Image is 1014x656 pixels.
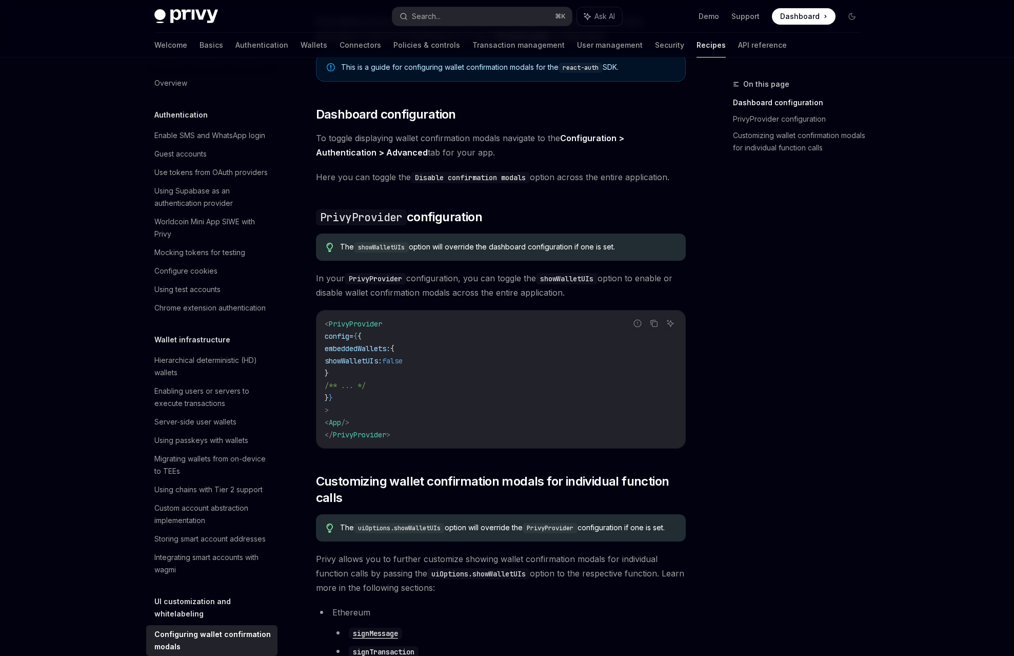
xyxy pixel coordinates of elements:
[733,127,868,156] a: Customizing wallet confirmation modals for individual function calls
[427,568,530,580] code: uiOptions.showWalletUIs
[340,242,675,253] div: The option will override the dashboard configuration if one is set.
[738,33,787,57] a: API reference
[731,11,760,22] a: Support
[154,354,271,379] div: Hierarchical deterministic (HD) wallets
[154,216,271,240] div: Worldcoin Mini App SIWE with Privy
[631,317,644,330] button: Report incorrect code
[390,344,394,353] span: {
[146,74,277,92] a: Overview
[844,8,860,25] button: Toggle dark mode
[341,418,349,427] span: />
[316,106,456,123] span: Dashboard configuration
[354,523,445,533] code: uiOptions.showWalletUIs
[154,77,187,89] div: Overview
[354,242,409,253] code: showWalletUIs
[146,625,277,656] a: Configuring wallet confirmation modals
[325,406,329,415] span: >
[154,166,268,179] div: Use tokens from OAuth providers
[743,78,789,90] span: On this page
[146,499,277,530] a: Custom account abstraction implementation
[472,33,565,57] a: Transaction management
[200,33,223,57] a: Basics
[325,430,333,439] span: </
[412,10,441,23] div: Search...
[559,63,603,73] code: react-auth
[146,431,277,450] a: Using passkeys with wallets
[146,243,277,262] a: Mocking tokens for testing
[154,9,218,24] img: dark logo
[392,7,572,26] button: Search...⌘K
[146,126,277,145] a: Enable SMS and WhatsApp login
[326,243,333,252] svg: Tip
[316,209,482,225] span: configuration
[154,484,263,496] div: Using chains with Tier 2 support
[146,145,277,163] a: Guest accounts
[154,185,271,209] div: Using Supabase as an authentication provider
[154,246,245,259] div: Mocking tokens for testing
[329,393,333,402] span: }
[594,11,615,22] span: Ask AI
[154,148,207,160] div: Guest accounts
[357,332,362,341] span: {
[393,33,460,57] a: Policies & controls
[349,628,402,638] a: signMessage
[146,213,277,243] a: Worldcoin Mini App SIWE with Privy
[301,33,327,57] a: Wallets
[154,302,266,314] div: Chrome extension authentication
[349,332,353,341] span: =
[154,453,271,477] div: Migrating wallets from on-device to TEEs
[316,131,686,160] span: To toggle displaying wallet confirmation modals navigate to the tab for your app.
[316,170,686,184] span: Here you can toggle the option across the entire application.
[325,319,329,329] span: <
[154,416,236,428] div: Server-side user wallets
[353,332,357,341] span: {
[146,530,277,548] a: Storing smart account addresses
[154,385,271,410] div: Enabling users or servers to execute transactions
[154,109,208,121] h5: Authentication
[316,473,686,506] span: Customizing wallet confirmation modals for individual function calls
[146,480,277,499] a: Using chains with Tier 2 support
[577,33,643,57] a: User management
[325,344,390,353] span: embeddedWallets:
[154,283,221,296] div: Using test accounts
[411,172,530,183] code: Disable confirmation modals
[655,33,684,57] a: Security
[733,111,868,127] a: PrivyProvider configuration
[326,524,333,533] svg: Tip
[523,523,578,533] code: PrivyProvider
[536,273,598,284] code: showWalletUIs
[647,317,661,330] button: Copy the contents from the code block
[325,356,382,365] span: showWalletUIs:
[154,533,266,545] div: Storing smart account addresses
[146,182,277,213] a: Using Supabase as an authentication provider
[341,62,675,73] div: This is a guide for configuring wallet confirmation modals for the SDK.
[146,280,277,299] a: Using test accounts
[329,418,341,427] span: App
[329,319,382,329] span: PrivyProvider
[146,450,277,480] a: Migrating wallets from on-device to TEEs
[316,209,407,225] code: PrivyProvider
[325,393,329,402] span: }
[316,552,686,595] span: Privy allows you to further customize showing wallet confirmation modals for individual function ...
[697,33,726,57] a: Recipes
[699,11,719,22] a: Demo
[386,430,390,439] span: >
[340,523,675,533] span: The option will override the configuration if one is set.
[733,94,868,111] a: Dashboard configuration
[154,265,217,277] div: Configure cookies
[154,434,248,447] div: Using passkeys with wallets
[345,273,406,284] code: PrivyProvider
[154,33,187,57] a: Welcome
[235,33,288,57] a: Authentication
[349,628,402,639] code: signMessage
[146,413,277,431] a: Server-side user wallets
[577,7,622,26] button: Ask AI
[382,356,403,365] span: false
[772,8,836,25] a: Dashboard
[154,551,271,576] div: Integrating smart accounts with wagmi
[325,332,349,341] span: config
[555,12,566,21] span: ⌘ K
[780,11,820,22] span: Dashboard
[154,502,271,527] div: Custom account abstraction implementation
[154,334,230,346] h5: Wallet infrastructure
